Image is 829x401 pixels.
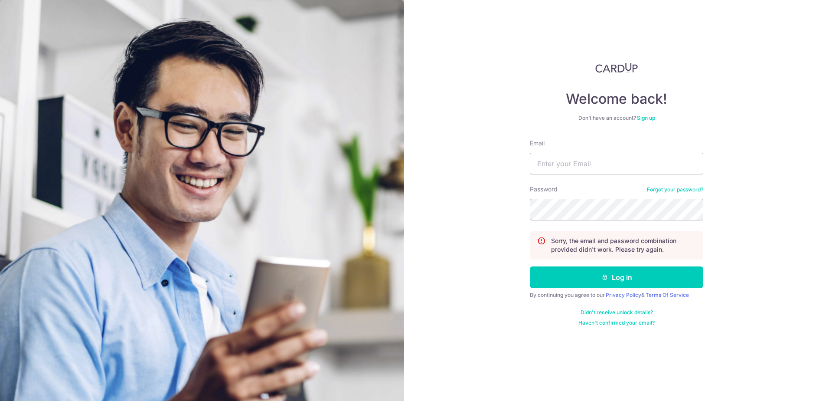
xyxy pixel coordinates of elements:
a: Didn't receive unlock details? [581,309,653,316]
h4: Welcome back! [530,90,703,108]
div: By continuing you agree to our & [530,292,703,299]
input: Enter your Email [530,153,703,174]
div: Don’t have an account? [530,115,703,122]
label: Email [530,139,545,148]
img: CardUp Logo [595,62,638,73]
a: Haven't confirmed your email? [578,319,655,326]
p: Sorry, the email and password combination provided didn't work. Please try again. [551,237,696,254]
a: Forgot your password? [647,186,703,193]
a: Privacy Policy [606,292,641,298]
button: Log in [530,266,703,288]
a: Terms Of Service [646,292,689,298]
label: Password [530,185,558,194]
a: Sign up [637,115,655,121]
